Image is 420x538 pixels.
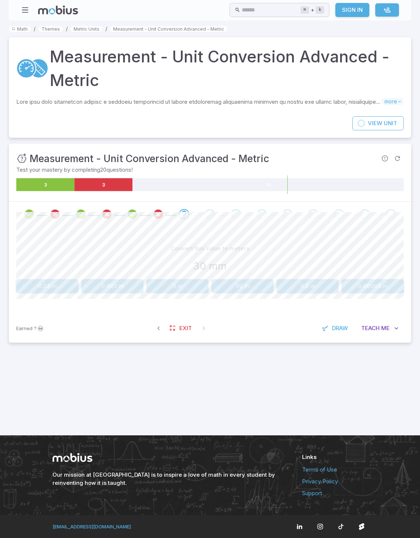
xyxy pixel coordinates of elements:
div: Review your answer [102,209,112,219]
a: Metric Units [28,58,48,78]
div: Review your answer [153,209,163,219]
button: 0.00003 m [342,279,404,293]
span: ? [34,325,37,332]
div: Go to the next question [308,209,318,219]
span: On Latest Question [197,322,210,335]
a: Math [9,26,31,32]
p: Sign In to earn Mobius dollars [16,325,44,332]
a: ViewUnit [352,116,404,130]
button: 0.003 m [81,279,143,293]
button: TeachMe [356,321,404,335]
div: Go to the next question [205,209,215,219]
div: Go to the next question [282,209,293,219]
li: / [34,25,35,33]
div: Go to the next question [231,209,241,219]
span: Me [381,324,390,332]
div: Go to the next question [334,209,344,219]
li: / [105,25,107,33]
a: Speed/Distance/Time [16,58,36,78]
div: Go to the next question [179,209,189,219]
p: Lore ipsu dolo sitametcon adipisc e seddoeiu temporincid ut labore etdoloremag aliquaenima minimv... [16,98,382,106]
nav: breadcrumb [9,25,411,33]
h6: Our mission at [GEOGRAPHIC_DATA] is to inspire a love of math in every student by reinventing how... [52,471,284,487]
a: Measurement - Unit Conversion Advanced - Metric [110,26,227,32]
a: Sign In [335,3,369,17]
span: Teach [361,324,380,332]
span: Report an issue with the question [379,152,391,165]
button: 3 m [146,279,209,293]
a: Support [302,489,367,497]
h1: Measurement - Unit Conversion Advanced - Metric [50,45,404,92]
h3: 30 mm [193,258,227,273]
button: 0.03 m [16,279,78,293]
span: Unit [384,119,397,127]
button: 30 m [211,279,274,293]
span: Refresh Question [391,152,404,165]
span: Draw [332,324,348,332]
div: Review your answer [50,209,60,219]
div: Go to the next question [360,209,370,219]
a: Themes [38,26,63,32]
span: Previous Question [152,322,165,335]
div: Go to the next question [257,209,267,219]
kbd: ⌘ [301,6,309,14]
a: [EMAIL_ADDRESS][DOMAIN_NAME] [52,524,131,530]
a: Metric Units [71,26,102,32]
a: Privacy Policy [302,477,367,486]
span: View [368,119,382,127]
kbd: k [316,6,324,14]
a: Exit [165,321,197,335]
div: Review your answer [76,209,86,219]
div: Go to the next question [386,209,396,219]
div: Review your answer [24,209,34,219]
h3: Measurement - Unit Conversion Advanced - Metric [30,151,269,166]
p: Convert this value to meters [171,244,250,253]
div: Review your answer [127,209,138,219]
li: / [66,25,68,33]
h6: Links [302,453,367,461]
button: 0.3 m [277,279,339,293]
span: Exit [179,324,192,332]
a: Terms of Use [302,466,367,474]
div: + [301,6,324,14]
button: Draw [318,321,353,335]
p: Test your mastery by completing 20 questions! [16,166,404,174]
span: Earned [16,325,33,332]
